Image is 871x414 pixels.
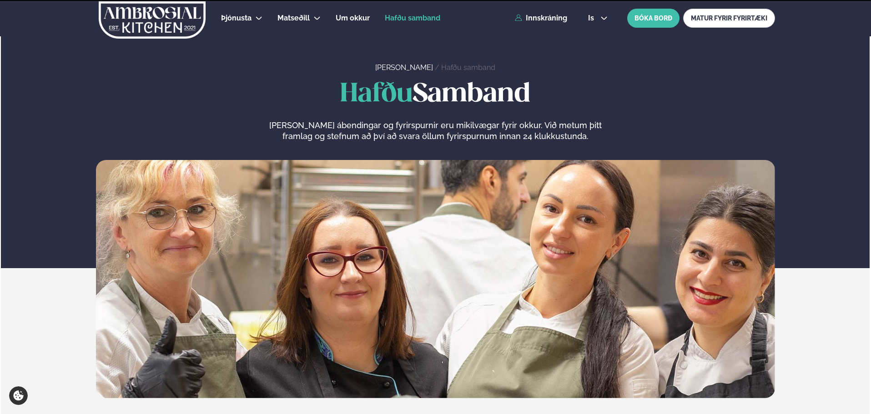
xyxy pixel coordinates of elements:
img: image alt [96,160,775,398]
a: Hafðu samband [385,13,440,24]
span: [PERSON_NAME] ábendingar og fyrirspurnir eru mikilvægar fyrir okkur. Við metum þitt framlag og st... [269,120,602,141]
h1: Samband [96,80,775,109]
a: Þjónusta [221,13,252,24]
a: MATUR FYRIR FYRIRTÆKI [683,9,775,28]
a: Hafðu samband [441,63,495,72]
img: logo [98,1,206,39]
a: Innskráning [515,14,567,22]
span: Hafðu [340,82,413,107]
span: Hafðu samband [385,14,440,22]
a: Um okkur [336,13,370,24]
a: Matseðill [277,13,310,24]
span: Þjónusta [221,14,252,22]
a: Cookie settings [9,386,28,405]
span: Um okkur [336,14,370,22]
button: is [581,15,615,22]
button: BÓKA BORÐ [627,9,680,28]
span: Matseðill [277,14,310,22]
span: / [435,63,441,72]
a: [PERSON_NAME] [375,63,433,72]
span: is [588,15,597,22]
